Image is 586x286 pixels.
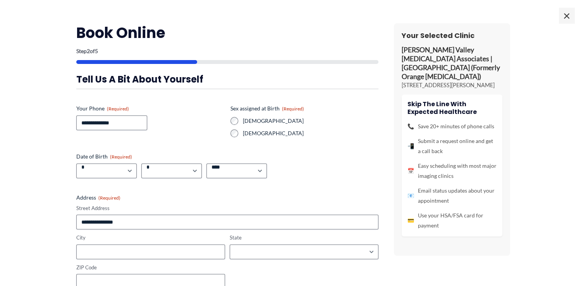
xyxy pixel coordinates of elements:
span: (Required) [107,106,129,112]
p: [STREET_ADDRESS][PERSON_NAME] [402,81,502,89]
label: State [230,234,378,241]
li: Submit a request online and get a call back [407,136,497,156]
span: 💳 [407,215,414,226]
span: (Required) [98,195,120,201]
label: City [76,234,225,241]
label: Street Address [76,205,378,212]
span: × [559,8,574,23]
li: Email status updates about your appointment [407,186,497,206]
label: [DEMOGRAPHIC_DATA] [243,117,378,125]
h4: Skip the line with Expected Healthcare [407,100,497,115]
p: Step of [76,48,378,54]
p: [PERSON_NAME] Valley [MEDICAL_DATA] Associates | [GEOGRAPHIC_DATA] (Formerly Orange [MEDICAL_DATA]) [402,46,502,81]
span: 📧 [407,191,414,201]
label: ZIP Code [76,264,225,271]
li: Use your HSA/FSA card for payment [407,210,497,231]
h2: Book Online [76,23,378,42]
span: 📞 [407,121,414,131]
h3: Tell us a bit about yourself [76,73,378,85]
span: 📅 [407,166,414,176]
span: 2 [87,48,90,54]
legend: Sex assigned at Birth [230,105,304,112]
label: [DEMOGRAPHIC_DATA] [243,129,378,137]
span: 5 [95,48,98,54]
span: (Required) [110,154,132,160]
legend: Address [76,194,120,202]
legend: Date of Birth [76,153,132,160]
span: 📲 [407,141,414,151]
label: Your Phone [76,105,224,112]
li: Easy scheduling with most major imaging clinics [407,161,497,181]
li: Save 20+ minutes of phone calls [407,121,497,131]
span: (Required) [282,106,304,112]
h3: Your Selected Clinic [402,31,502,40]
